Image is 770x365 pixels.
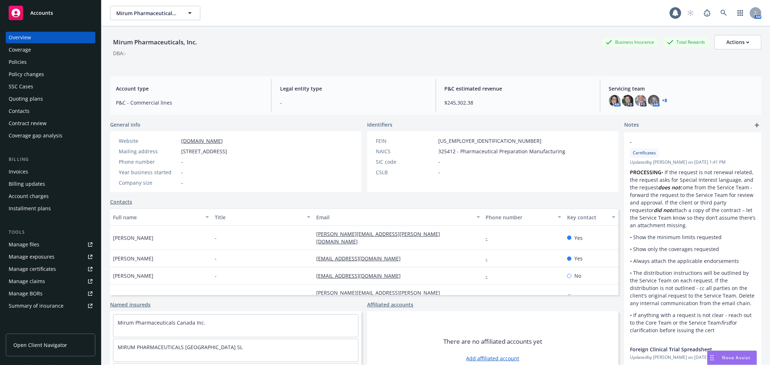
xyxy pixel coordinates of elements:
div: Overview [9,32,31,43]
a: Mirum Pharmaceuticals Canada Inc. [118,319,205,326]
a: Start snowing [683,6,698,20]
span: Account type [116,85,262,92]
a: - [486,234,493,241]
span: Certificates [633,150,656,156]
a: Account charges [6,190,95,202]
a: Manage certificates [6,263,95,275]
a: Coverage gap analysis [6,130,95,141]
div: Contacts [9,105,30,117]
span: General info [110,121,140,128]
a: [EMAIL_ADDRESS][DOMAIN_NAME] [316,255,406,262]
span: Notes [624,121,639,129]
span: P&C estimated revenue [445,85,591,92]
span: No [574,293,581,300]
span: [PERSON_NAME] [113,293,153,300]
span: Mirum Pharmaceuticals, Inc. [116,9,179,17]
div: Coverage [9,44,31,56]
button: Title [212,208,314,226]
em: first [721,319,730,326]
div: SSC Cases [9,81,33,92]
a: Billing updates [6,178,95,190]
span: - [438,168,440,176]
div: Billing [6,156,95,163]
div: Drag to move [708,351,717,365]
a: Contacts [110,198,132,206]
div: Analytics hub [6,326,95,333]
a: Manage exposures [6,251,95,263]
div: DBA: - [113,49,126,57]
div: Business Insurance [602,38,658,47]
div: Account charges [9,190,49,202]
span: - [215,293,217,300]
a: Manage BORs [6,288,95,299]
div: Actions [726,35,749,49]
span: [PERSON_NAME] [113,255,153,262]
a: Overview [6,32,95,43]
div: Manage files [9,239,39,250]
a: Coverage [6,44,95,56]
span: [US_EMPLOYER_IDENTIFICATION_NUMBER] [438,137,541,145]
div: Invoices [9,166,28,177]
button: Actions [714,35,761,49]
div: Contract review [9,118,47,129]
span: - [215,255,217,262]
span: [STREET_ADDRESS] [181,148,227,155]
span: Open Client Navigator [13,341,67,349]
a: Installment plans [6,203,95,214]
div: Coverage gap analysis [9,130,62,141]
span: Foreign Clinical Trial Spreadsheet [630,346,737,353]
div: Email [316,214,472,221]
span: - [181,168,183,176]
div: SIC code [376,158,435,166]
img: photo [622,95,634,106]
span: Updated by [PERSON_NAME] on [DATE] 9:47 AM [630,354,756,361]
div: Tools [6,229,95,236]
div: Title [215,214,303,221]
span: Identifiers [367,121,392,128]
div: Phone number [486,214,553,221]
div: Manage exposures [9,251,55,263]
div: Website [119,137,178,145]
span: [PERSON_NAME] [113,234,153,242]
a: - [486,255,493,262]
div: Mailing address [119,148,178,155]
button: Full name [110,208,212,226]
a: Search [717,6,731,20]
div: Full name [113,214,201,221]
div: Year business started [119,168,178,176]
span: Accounts [30,10,53,16]
a: Manage claims [6,276,95,287]
div: CSLB [376,168,435,176]
span: P&C - Commercial lines [116,99,262,106]
p: • Show only the coverages requested [630,245,756,253]
span: - [438,158,440,166]
div: Key contact [567,214,608,221]
a: - [486,272,493,279]
div: NAICS [376,148,435,155]
a: Quoting plans [6,93,95,105]
a: [PERSON_NAME][EMAIL_ADDRESS][PERSON_NAME][DOMAIN_NAME] [316,230,440,245]
div: -CertificatesUpdatedby [PERSON_NAME] on [DATE] 1:41 PMPROCESSING• If the request is not renewal r... [624,132,761,340]
span: - [215,272,217,280]
span: - [215,234,217,242]
a: Policy changes [6,69,95,80]
span: - [181,158,183,166]
span: There are no affiliated accounts yet [443,337,542,346]
span: No [574,272,581,280]
img: photo [648,95,660,106]
a: Add affiliated account [466,355,519,362]
a: [DOMAIN_NAME] [181,137,223,144]
button: Phone number [483,208,564,226]
a: Summary of insurance [6,300,95,312]
button: Key contact [564,208,618,226]
span: Nova Assist [722,355,751,361]
a: +8 [662,98,667,103]
em: did not [654,207,672,214]
a: add [753,121,761,129]
span: Yes [574,255,583,262]
a: Contract review [6,118,95,129]
div: Policy changes [9,69,44,80]
span: Legal entity type [280,85,427,92]
img: photo [635,95,647,106]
